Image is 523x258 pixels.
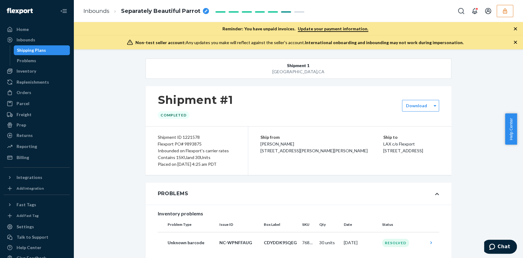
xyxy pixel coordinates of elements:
[383,141,439,147] p: LAX c/o Flexport
[4,35,70,45] a: Inbounds
[17,112,32,118] div: Freight
[317,217,341,232] th: Qty
[455,5,467,17] button: Open Search Box
[482,5,494,17] button: Open account menu
[17,26,29,32] div: Home
[380,217,426,232] th: Status
[4,66,70,76] a: Inventory
[484,240,517,255] iframe: Opens a widget where you can chat to one of our agents
[383,134,439,141] p: Ship to
[341,232,380,253] td: [DATE]
[7,8,33,14] img: Flexport logo
[4,110,70,120] a: Freight
[158,93,233,106] h1: Shipment #1
[135,40,464,46] div: Any updates you make will reflect against the seller's account.
[4,120,70,130] a: Prep
[17,245,41,251] div: Help Center
[17,143,37,150] div: Reporting
[17,101,29,107] div: Parcel
[222,26,368,32] p: Reminder: You have unpaid invoices.
[4,212,70,219] a: Add Fast Tag
[158,141,236,147] div: Flexport PO# 9893875
[17,202,36,208] div: Fast Tags
[17,213,39,218] div: Add Fast Tag
[4,142,70,151] a: Reporting
[4,25,70,34] a: Home
[317,232,341,253] td: 30 units
[4,173,70,182] button: Integrations
[305,40,464,45] span: International onboarding and inbounding may not work during impersonation.
[261,217,299,232] th: Box Label
[121,7,200,15] span: Separately Beautiful Parrot
[341,217,380,232] th: Date
[78,2,214,20] ol: breadcrumbs
[17,47,46,53] div: Shipping Plans
[14,45,70,55] a: Shipping Plans
[158,111,189,119] div: Completed
[217,217,261,232] th: Issue ID
[17,58,36,64] div: Problems
[260,141,368,153] span: [PERSON_NAME] [STREET_ADDRESS][PERSON_NAME][PERSON_NAME]
[17,89,31,96] div: Orders
[4,88,70,97] a: Orders
[468,5,481,17] button: Open notifications
[146,59,451,79] button: Shipment 1[GEOGRAPHIC_DATA],CA
[158,154,236,161] div: Contains 1 SKU and 30 Units
[4,222,70,232] a: Settings
[299,217,316,232] th: SKU
[14,56,70,66] a: Problems
[158,134,236,141] div: Shipment ID 1221578
[17,174,42,180] div: Integrations
[4,131,70,140] a: Returns
[158,217,217,232] th: Problem Type
[158,161,236,168] div: Placed on [DATE] 4:25 am PDT
[4,185,70,192] a: Add Integration
[406,103,427,109] label: Download
[17,154,29,161] div: Billing
[505,113,517,145] button: Help Center
[17,186,44,191] div: Add Integration
[83,8,109,14] a: Inbounds
[4,99,70,108] a: Parcel
[17,79,49,85] div: Replenishments
[17,234,48,240] div: Talk to Support
[17,224,34,230] div: Settings
[168,240,214,246] p: Unknown barcode
[299,232,316,253] td: 768352899323
[4,153,70,162] a: Billing
[17,37,35,43] div: Inbounds
[158,210,439,217] div: Inventory problems
[382,239,409,247] div: Resolved
[158,147,236,154] div: Inbounded on Flexport's carrier rates
[4,232,70,242] button: Talk to Support
[219,240,259,246] p: NC-WPNFFAUG
[4,77,70,87] a: Replenishments
[17,68,36,74] div: Inventory
[4,243,70,252] a: Help Center
[58,5,70,17] button: Close Navigation
[17,132,33,138] div: Returns
[4,200,70,210] button: Fast Tags
[17,122,26,128] div: Prep
[158,190,188,197] div: Problems
[176,69,420,75] div: [GEOGRAPHIC_DATA] , CA
[260,134,384,141] p: Ship from
[287,63,309,69] span: Shipment 1
[135,40,186,45] span: Non-test seller account:
[383,148,423,153] span: [STREET_ADDRESS]
[263,240,297,246] p: CDYDDK95QEG
[298,26,368,32] a: Update your payment information.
